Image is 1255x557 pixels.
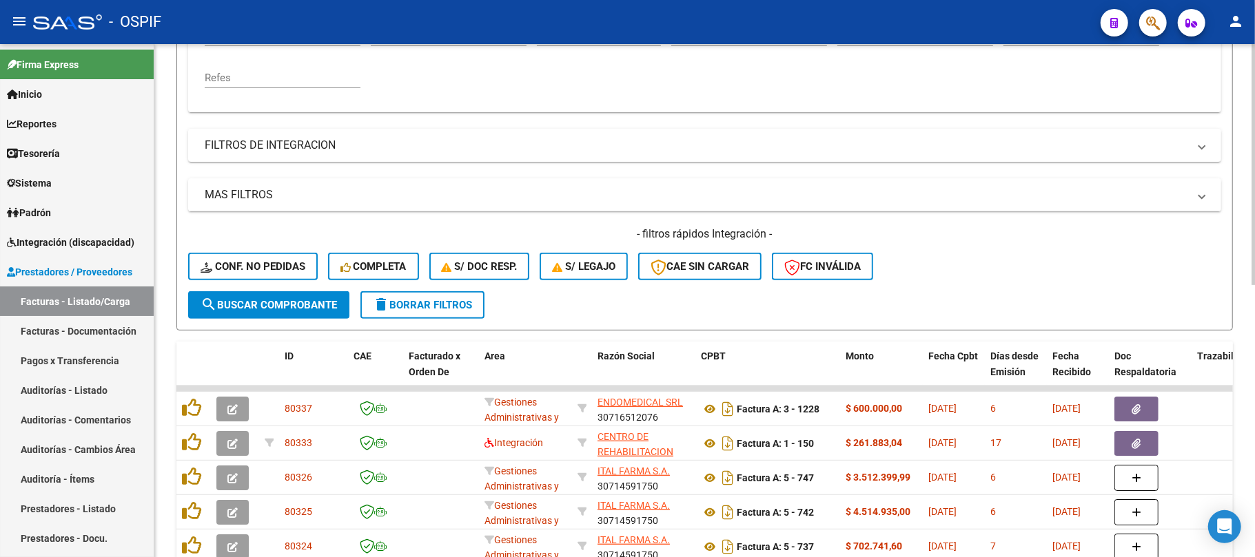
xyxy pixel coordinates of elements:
mat-icon: person [1227,13,1244,30]
strong: Factura A: 5 - 747 [737,472,814,483]
datatable-header-cell: Facturado x Orden De [403,341,479,402]
span: Facturado x Orden De [409,350,460,377]
span: 7 [990,540,996,551]
mat-icon: delete [373,296,389,313]
button: CAE SIN CARGAR [638,253,762,280]
span: Gestiones Administrativas y Otros [484,465,559,508]
span: Area [484,350,505,361]
span: Borrar Filtros [373,299,472,311]
div: 30714591750 [598,463,690,492]
span: ID [285,350,294,361]
datatable-header-cell: Monto [840,341,923,402]
span: 80326 [285,472,312,483]
span: Gestiones Administrativas y Otros [484,500,559,543]
span: 6 [990,403,996,414]
strong: $ 702.741,60 [846,540,902,551]
span: 80333 [285,437,312,448]
span: [DATE] [1052,540,1081,551]
span: 6 [990,506,996,517]
span: Doc Respaldatoria [1114,350,1176,377]
span: [DATE] [928,540,957,551]
span: CAE SIN CARGAR [651,260,749,273]
span: Completa [340,260,407,273]
div: 30716512076 [598,395,690,423]
span: Padrón [7,205,51,220]
button: Buscar Comprobante [188,291,349,319]
span: Gestiones Administrativas y Otros [484,397,559,439]
span: Prestadores / Proveedores [7,264,132,280]
span: CPBT [701,350,726,361]
span: Reportes [7,116,57,132]
span: Trazabilidad [1197,350,1253,361]
span: Conf. no pedidas [201,260,305,273]
span: 17 [990,437,1001,448]
span: [DATE] [1052,403,1081,414]
mat-panel-title: MAS FILTROS [205,187,1188,202]
mat-expansion-panel-header: MAS FILTROS [188,178,1221,211]
mat-icon: search [201,296,217,313]
span: Fecha Cpbt [928,350,978,361]
span: Firma Express [7,57,79,72]
span: [DATE] [1052,472,1081,483]
span: 6 [990,472,996,483]
datatable-header-cell: Area [479,341,572,402]
i: Descargar documento [719,501,737,523]
button: S/ Doc Resp. [429,253,530,280]
span: Buscar Comprobante [201,299,337,311]
span: CAE [354,350,371,361]
datatable-header-cell: Fecha Recibido [1047,341,1109,402]
span: S/ legajo [552,260,615,273]
datatable-header-cell: CPBT [695,341,840,402]
strong: Factura A: 1 - 150 [737,438,814,449]
i: Descargar documento [719,432,737,454]
div: 30717414388 [598,429,690,458]
strong: Factura A: 3 - 1228 [737,403,819,414]
span: Fecha Recibido [1052,350,1091,377]
datatable-header-cell: Días desde Emisión [985,341,1047,402]
strong: Factura A: 5 - 737 [737,541,814,552]
span: 80325 [285,506,312,517]
span: - OSPIF [109,7,161,37]
strong: Factura A: 5 - 742 [737,507,814,518]
button: S/ legajo [540,253,628,280]
span: Tesorería [7,146,60,161]
span: Integración [484,437,543,448]
span: Razón Social [598,350,655,361]
span: [DATE] [928,472,957,483]
span: 80337 [285,403,312,414]
span: S/ Doc Resp. [442,260,518,273]
datatable-header-cell: Razón Social [592,341,695,402]
strong: $ 4.514.935,00 [846,506,910,517]
span: [DATE] [1052,437,1081,448]
span: CENTRO DE REHABILITACION LIMA S.R.L. [598,431,673,474]
datatable-header-cell: CAE [348,341,403,402]
mat-icon: menu [11,13,28,30]
span: ITAL FARMA S.A. [598,500,670,511]
span: ITAL FARMA S.A. [598,534,670,545]
strong: $ 261.883,04 [846,437,902,448]
span: Inicio [7,87,42,102]
strong: $ 3.512.399,99 [846,472,910,483]
span: Monto [846,350,874,361]
datatable-header-cell: Fecha Cpbt [923,341,985,402]
span: Integración (discapacidad) [7,235,134,250]
span: 80324 [285,540,312,551]
button: Conf. no pedidas [188,253,318,280]
span: ENDOMEDICAL SRL [598,397,683,408]
h4: - filtros rápidos Integración - [188,227,1221,242]
span: FC Inválida [784,260,861,273]
button: Borrar Filtros [360,291,484,319]
i: Descargar documento [719,467,737,489]
i: Descargar documento [719,398,737,420]
span: ITAL FARMA S.A. [598,465,670,476]
span: [DATE] [1052,506,1081,517]
datatable-header-cell: ID [279,341,348,402]
span: Sistema [7,176,52,191]
span: [DATE] [928,506,957,517]
div: 30714591750 [598,498,690,527]
div: Open Intercom Messenger [1208,510,1241,543]
mat-expansion-panel-header: FILTROS DE INTEGRACION [188,129,1221,162]
button: FC Inválida [772,253,873,280]
span: Días desde Emisión [990,350,1039,377]
mat-panel-title: FILTROS DE INTEGRACION [205,138,1188,153]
